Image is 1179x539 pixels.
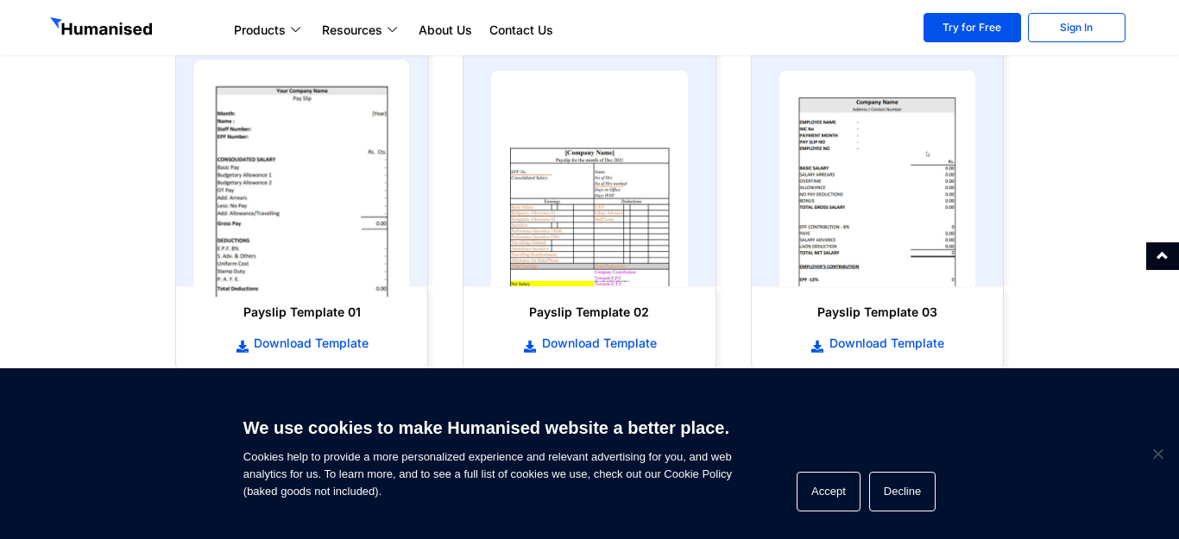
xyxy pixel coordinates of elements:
h6: Payslip Template 03 [769,304,986,321]
a: Download Template [481,334,697,353]
img: payslip template [491,71,687,286]
a: Download Template [193,334,410,353]
img: GetHumanised Logo [50,17,155,40]
img: payslip template [194,60,410,298]
a: Contact Us [481,20,562,41]
h6: Payslip Template 02 [481,304,697,321]
span: Download Template [825,335,944,352]
a: About Us [410,20,481,41]
button: Accept [797,472,861,511]
a: Resources [313,20,410,41]
span: Download Template [249,335,369,352]
button: Decline [869,472,936,511]
a: Sign In [1028,13,1125,42]
h6: We use cookies to make Humanised website a better place. [243,416,732,440]
span: Download Template [538,335,657,352]
a: Products [225,20,313,41]
h6: Payslip Template 01 [193,304,410,321]
a: Download Template [769,334,986,353]
img: payslip template [779,71,975,286]
span: Cookies help to provide a more personalized experience and relevant advertising for you, and web ... [243,407,732,500]
span: Decline [1149,445,1166,462]
a: Try for Free [924,13,1021,42]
